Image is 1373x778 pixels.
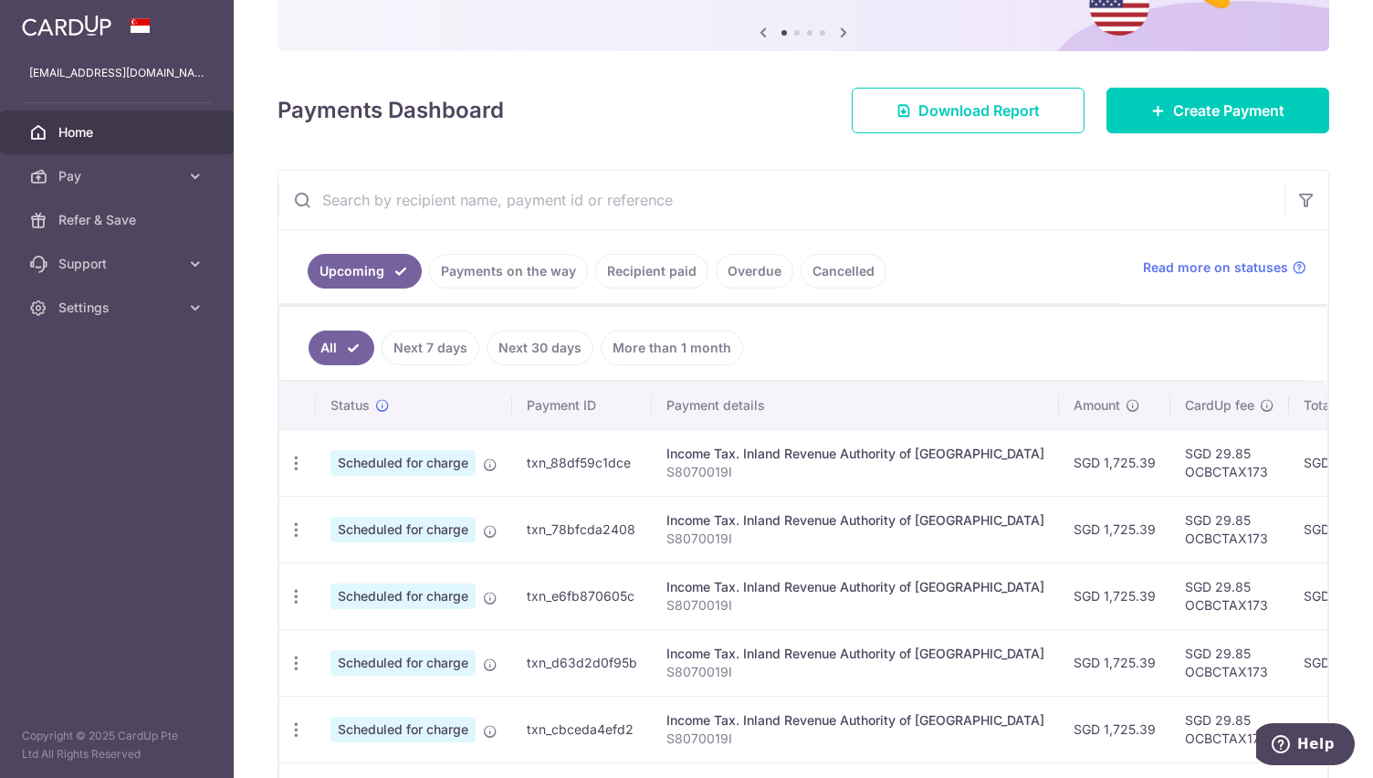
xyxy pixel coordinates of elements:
[512,429,652,496] td: txn_88df59c1dce
[382,331,479,365] a: Next 7 days
[652,382,1059,429] th: Payment details
[330,450,476,476] span: Scheduled for charge
[1170,429,1289,496] td: SGD 29.85 OCBCTAX173
[666,530,1044,548] p: S8070019I
[330,583,476,609] span: Scheduled for charge
[278,94,504,127] h4: Payments Dashboard
[1185,396,1254,415] span: CardUp fee
[512,562,652,629] td: txn_e6fb870605c
[1059,629,1170,696] td: SGD 1,725.39
[1170,629,1289,696] td: SGD 29.85 OCBCTAX173
[512,382,652,429] th: Payment ID
[29,64,204,82] p: [EMAIL_ADDRESS][DOMAIN_NAME]
[330,517,476,542] span: Scheduled for charge
[595,254,708,289] a: Recipient paid
[1256,723,1355,769] iframe: Opens a widget where you can find more information
[1170,562,1289,629] td: SGD 29.85 OCBCTAX173
[601,331,743,365] a: More than 1 month
[1059,562,1170,629] td: SGD 1,725.39
[1143,258,1306,277] a: Read more on statuses
[512,496,652,562] td: txn_78bfcda2408
[666,445,1044,463] div: Income Tax. Inland Revenue Authority of [GEOGRAPHIC_DATA]
[330,650,476,676] span: Scheduled for charge
[1170,496,1289,562] td: SGD 29.85 OCBCTAX173
[58,123,179,142] span: Home
[58,255,179,273] span: Support
[1059,429,1170,496] td: SGD 1,725.39
[716,254,793,289] a: Overdue
[666,596,1044,615] p: S8070019I
[1074,396,1120,415] span: Amount
[1173,100,1284,121] span: Create Payment
[666,578,1044,596] div: Income Tax. Inland Revenue Authority of [GEOGRAPHIC_DATA]
[666,645,1044,663] div: Income Tax. Inland Revenue Authority of [GEOGRAPHIC_DATA]
[1143,258,1288,277] span: Read more on statuses
[308,254,422,289] a: Upcoming
[666,663,1044,681] p: S8070019I
[1059,696,1170,762] td: SGD 1,725.39
[666,463,1044,481] p: S8070019I
[918,100,1040,121] span: Download Report
[852,88,1085,133] a: Download Report
[512,629,652,696] td: txn_d63d2d0f95b
[22,15,111,37] img: CardUp
[666,711,1044,730] div: Income Tax. Inland Revenue Authority of [GEOGRAPHIC_DATA]
[1170,696,1289,762] td: SGD 29.85 OCBCTAX173
[330,396,370,415] span: Status
[1106,88,1329,133] a: Create Payment
[278,171,1284,229] input: Search by recipient name, payment id or reference
[801,254,886,289] a: Cancelled
[58,167,179,185] span: Pay
[1059,496,1170,562] td: SGD 1,725.39
[512,696,652,762] td: txn_cbceda4efd2
[1304,396,1364,415] span: Total amt.
[330,717,476,742] span: Scheduled for charge
[309,331,374,365] a: All
[487,331,593,365] a: Next 30 days
[666,730,1044,748] p: S8070019I
[58,299,179,317] span: Settings
[58,211,179,229] span: Refer & Save
[429,254,588,289] a: Payments on the way
[666,511,1044,530] div: Income Tax. Inland Revenue Authority of [GEOGRAPHIC_DATA]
